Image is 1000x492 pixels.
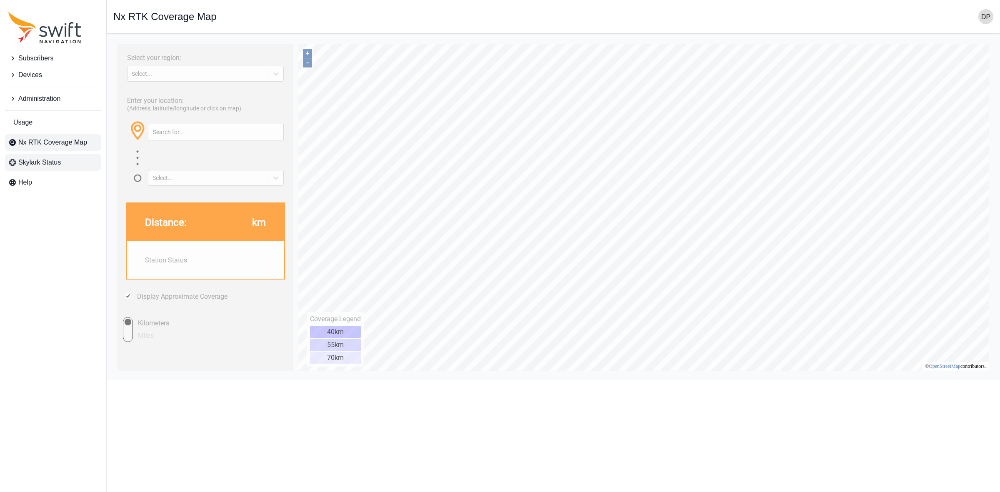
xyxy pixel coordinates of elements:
[197,275,247,283] div: Coverage Legend
[18,70,42,80] span: Devices
[5,50,101,67] button: Subscribers
[18,137,87,147] span: Nx RTK Coverage Map
[20,277,53,290] label: Kilometers
[5,90,101,107] button: Administration
[18,53,53,63] span: Subscribers
[5,67,101,83] button: Devices
[113,12,217,22] h1: Nx RTK Coverage Map
[32,216,169,224] label: Station Status:
[5,114,101,131] a: Usage
[20,290,53,302] label: Miles
[190,18,199,27] button: –
[5,154,101,171] a: Skylark Status
[5,174,101,191] a: Help
[197,299,247,311] div: 55km
[18,94,60,104] span: Administration
[812,323,872,329] li: © contributors.
[113,40,993,373] iframe: RTK Map
[197,286,247,298] div: 40km
[18,177,32,187] span: Help
[24,252,114,260] label: Display Approximate Coverage
[139,177,152,188] span: km
[18,157,61,167] span: Skylark Status
[13,117,32,127] span: Usage
[197,312,247,324] div: 70km
[978,9,993,24] img: user photo
[5,134,101,151] a: Nx RTK Coverage Map
[815,323,847,329] a: OpenStreetMap
[190,9,199,18] button: +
